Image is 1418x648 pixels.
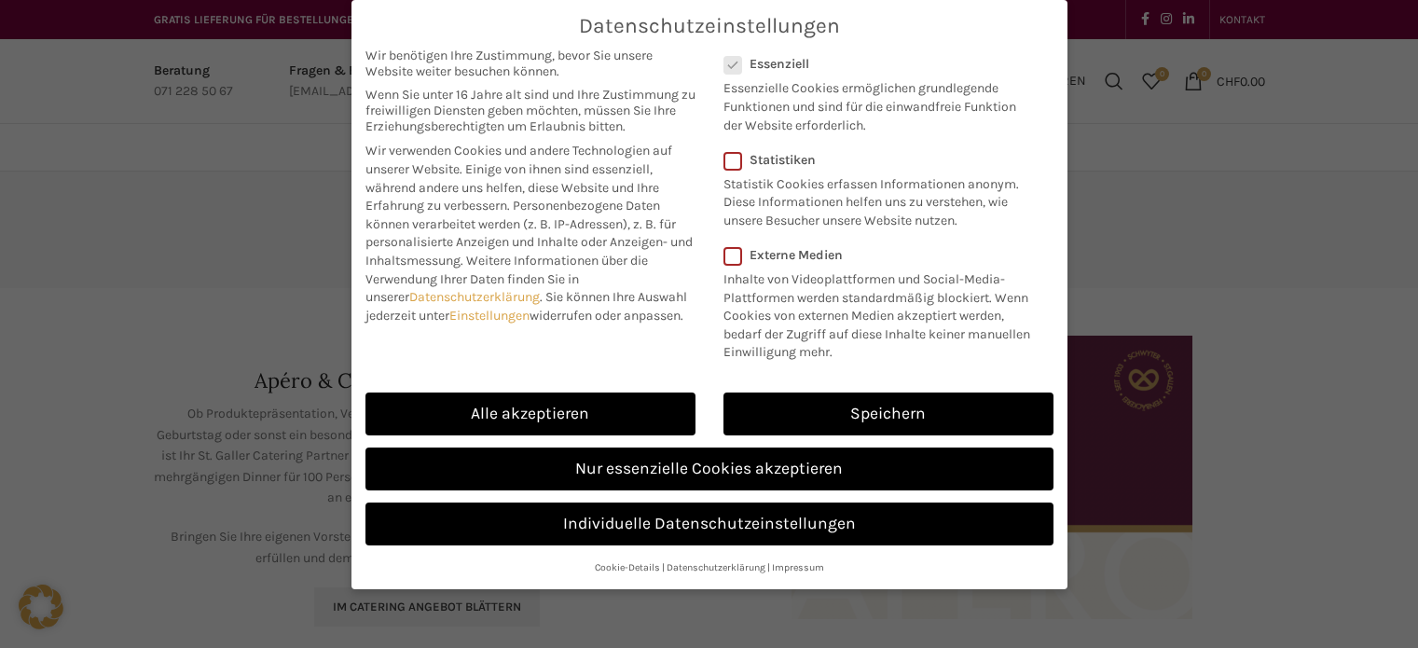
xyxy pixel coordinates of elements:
span: Sie können Ihre Auswahl jederzeit unter widerrufen oder anpassen. [365,289,687,324]
label: Statistiken [723,152,1029,168]
a: Individuelle Datenschutzeinstellungen [365,503,1053,545]
p: Essenzielle Cookies ermöglichen grundlegende Funktionen und sind für die einwandfreie Funktion de... [723,72,1029,134]
span: Wenn Sie unter 16 Jahre alt sind und Ihre Zustimmung zu freiwilligen Diensten geben möchten, müss... [365,87,695,134]
a: Cookie-Details [595,561,660,573]
span: Personenbezogene Daten können verarbeitet werden (z. B. IP-Adressen), z. B. für personalisierte A... [365,198,693,269]
label: Externe Medien [723,247,1041,263]
span: Datenschutzeinstellungen [579,14,840,38]
label: Essenziell [723,56,1029,72]
span: Wir verwenden Cookies und andere Technologien auf unserer Website. Einige von ihnen sind essenzie... [365,143,672,214]
a: Speichern [723,393,1053,435]
span: Weitere Informationen über die Verwendung Ihrer Daten finden Sie in unserer . [365,253,648,305]
a: Alle akzeptieren [365,393,695,435]
p: Statistik Cookies erfassen Informationen anonym. Diese Informationen helfen uns zu verstehen, wie... [723,168,1029,230]
a: Datenschutzerklärung [409,289,540,305]
span: Wir benötigen Ihre Zustimmung, bevor Sie unsere Website weiter besuchen können. [365,48,695,79]
p: Inhalte von Videoplattformen und Social-Media-Plattformen werden standardmäßig blockiert. Wenn Co... [723,263,1041,362]
a: Nur essenzielle Cookies akzeptieren [365,448,1053,490]
a: Einstellungen [449,308,530,324]
a: Datenschutzerklärung [667,561,765,573]
a: Impressum [772,561,824,573]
